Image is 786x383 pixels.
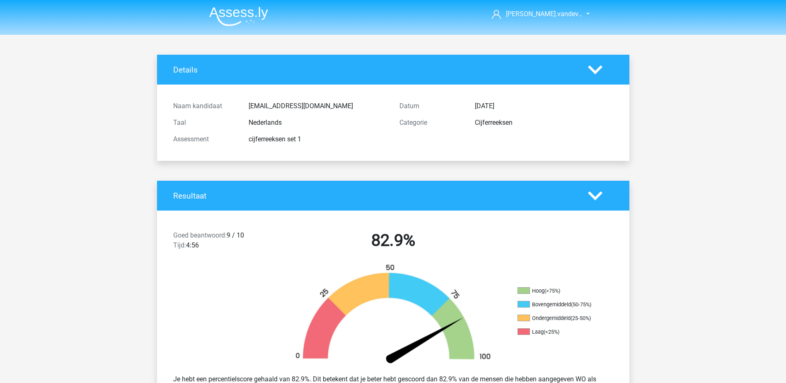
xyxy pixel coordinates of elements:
h2: 82.9% [286,230,500,250]
span: Tijd: [173,241,186,249]
li: Ondergemiddeld [518,315,600,322]
span: [PERSON_NAME].vandev… [506,10,583,18]
img: 83.468b19e7024c.png [281,264,505,368]
div: Datum [393,101,469,111]
img: Assessly [209,7,268,26]
div: Categorie [393,118,469,128]
div: (>75%) [544,288,560,294]
div: (25-50%) [571,315,591,321]
div: (<25%) [544,329,559,335]
div: [DATE] [469,101,619,111]
div: Taal [167,118,242,128]
div: cijferreeksen set 1 [242,134,393,144]
div: Nederlands [242,118,393,128]
div: 9 / 10 4:56 [167,230,280,254]
span: Goed beantwoord: [173,231,227,239]
li: Bovengemiddeld [518,301,600,308]
li: Hoog [518,287,600,295]
div: (50-75%) [571,301,591,308]
h4: Details [173,65,576,75]
div: [EMAIL_ADDRESS][DOMAIN_NAME] [242,101,393,111]
div: Cijferreeksen [469,118,619,128]
a: [PERSON_NAME].vandev… [489,9,583,19]
li: Laag [518,328,600,336]
div: Assessment [167,134,242,144]
div: Naam kandidaat [167,101,242,111]
h4: Resultaat [173,191,576,201]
